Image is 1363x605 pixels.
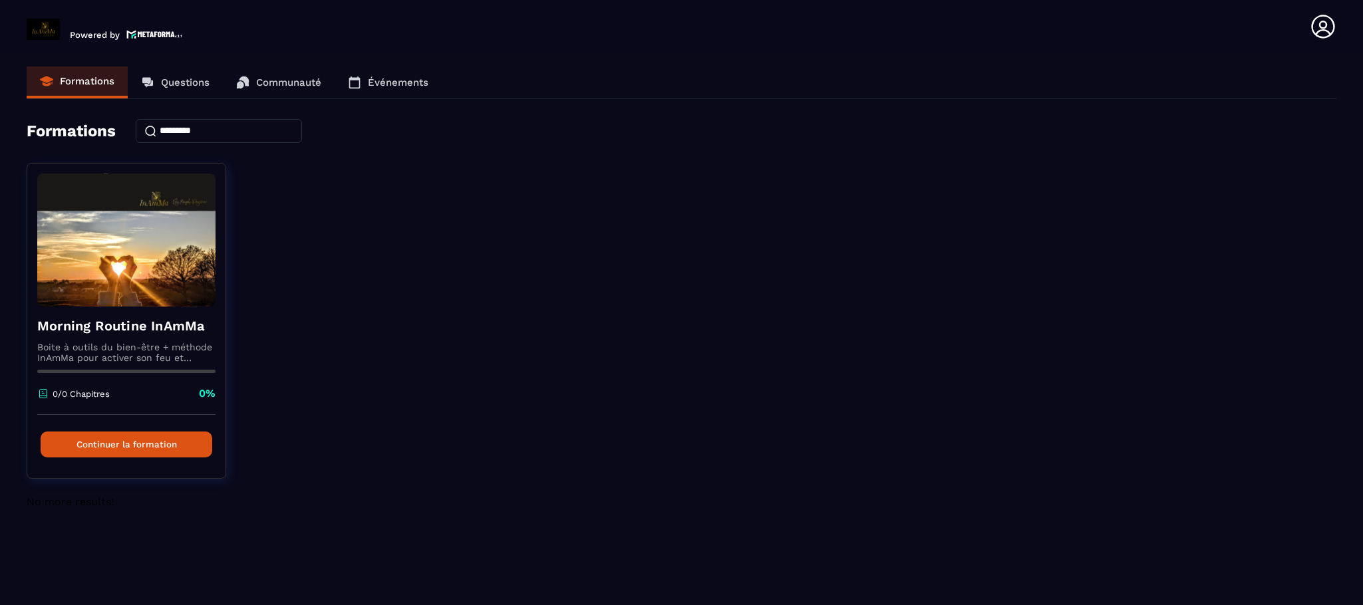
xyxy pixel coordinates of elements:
[27,19,60,40] img: logo-branding
[223,66,335,98] a: Communauté
[27,66,128,98] a: Formations
[199,386,216,401] p: 0%
[60,75,114,87] p: Formations
[27,163,243,495] a: formation-backgroundMorning Routine InAmMaBoite à outils du bien-être + méthode InAmMa pour activ...
[53,389,110,399] p: 0/0 Chapitres
[37,342,216,363] p: Boite à outils du bien-être + méthode InAmMa pour activer son feu et écouter la voix de son coeur...
[27,122,116,140] h4: Formations
[37,316,216,335] h4: Morning Routine InAmMa
[27,495,114,508] span: No more results!
[41,431,212,457] button: Continuer la formation
[368,76,428,88] p: Événements
[335,66,442,98] a: Événements
[128,66,223,98] a: Questions
[37,174,216,306] img: formation-background
[126,29,182,40] img: logo
[161,76,210,88] p: Questions
[70,30,120,40] p: Powered by
[256,76,321,88] p: Communauté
